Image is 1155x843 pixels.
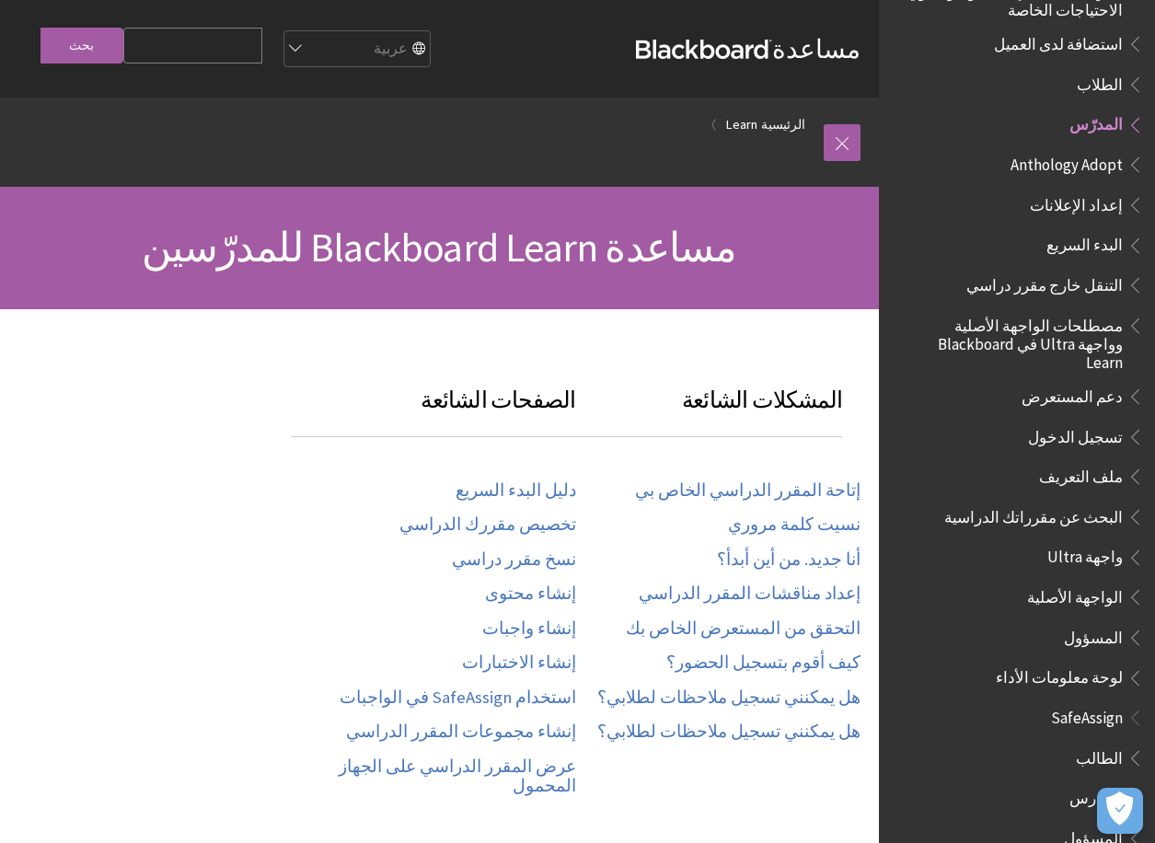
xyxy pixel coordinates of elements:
span: إعداد الإعلانات [1030,190,1123,214]
h3: المشكلات الشائعة [576,383,843,437]
a: مساعدةBlackboard [636,32,860,65]
a: Learn [726,113,757,136]
a: إنشاء الاختبارات [462,652,576,674]
span: دعم المستعرض [1022,381,1123,406]
select: Site Language Selector [283,31,430,68]
span: SafeAssign [1051,702,1123,727]
span: التنقل خارج مقرر دراسي [966,270,1123,294]
h3: الصفحات الشائعة [291,383,576,437]
span: مساعدة Blackboard Learn للمدرّسين [142,222,736,272]
a: تخصيص مقررك الدراسي [399,514,576,536]
span: مصطلحات الواجهة الأصلية وواجهة Ultra في Blackboard Learn [910,310,1123,372]
a: التحقق من المستعرض الخاص بك [626,618,860,640]
span: المدرّس [1069,110,1123,134]
strong: Blackboard [636,40,772,59]
span: لوحة معلومات الأداء [996,663,1123,687]
span: الطلاب [1077,69,1123,94]
a: نسيت كلمة مروري [728,514,860,536]
span: واجهة Ultra [1047,542,1123,567]
a: دليل البدء السريع [456,480,576,502]
span: المدرس [1069,783,1123,808]
span: البحث عن مقرراتك الدراسية [944,502,1123,526]
a: الرئيسية [761,113,805,136]
input: بحث [40,28,123,64]
span: الواجهة الأصلية [1027,582,1123,606]
span: تسجيل الدخول [1028,421,1123,446]
a: كيف أقوم بتسجيل الحضور؟ [666,652,860,674]
a: إعداد مناقشات المقرر الدراسي [639,583,860,605]
span: Anthology Adopt [1011,149,1123,174]
a: إتاحة المقرر الدراسي الخاص بي [635,480,860,502]
span: ملف التعريف [1039,461,1123,486]
a: إنشاء واجبات [482,618,576,640]
span: البدء السريع [1046,230,1123,255]
span: الطالب [1076,743,1123,768]
a: إنشاء محتوى [485,583,576,605]
a: استخدام SafeAssign في الواجبات [340,687,576,709]
a: هل يمكنني تسجيل ملاحظات لطلابي؟ [597,722,860,743]
a: إنشاء مجموعات المقرر الدراسي [346,722,576,743]
button: فتح التفضيلات [1097,788,1143,834]
span: المسؤول [1064,622,1123,647]
span: استضافة لدى العميل [994,29,1123,53]
a: هل يمكنني تسجيل ملاحظات لطلابي؟ [597,687,860,709]
a: نسخ مقرر دراسي [452,549,576,571]
a: عرض المقرر الدراسي على الجهاز المحمول [291,756,576,797]
a: أنا جديد. من أين أبدأ؟ [717,549,860,571]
